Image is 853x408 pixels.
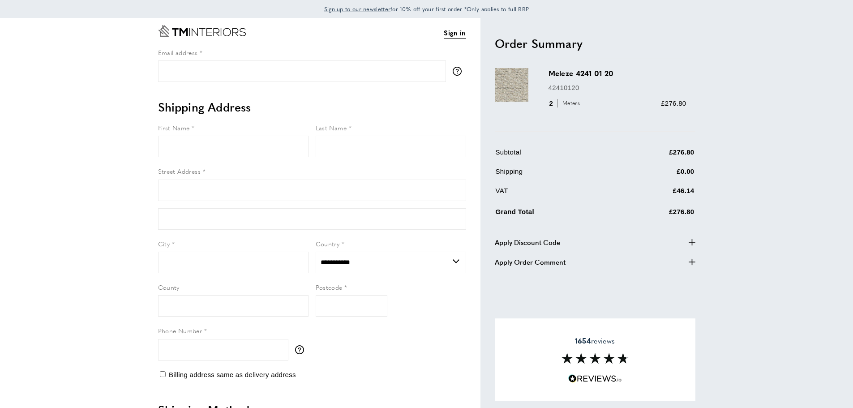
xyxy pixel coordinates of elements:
a: Sign up to our newsletter [324,4,391,13]
strong: 1654 [575,335,591,346]
td: £46.14 [616,185,694,203]
span: County [158,283,180,292]
td: Shipping [496,166,616,184]
span: Country [316,239,340,248]
span: for 10% off your first order *Only applies to full RRP [324,5,529,13]
h3: Meleze 4241 01 20 [549,68,686,78]
a: Go to Home page [158,25,246,37]
span: Street Address [158,167,201,176]
td: £276.80 [616,147,694,164]
span: £276.80 [661,99,686,107]
h2: Shipping Address [158,99,466,115]
a: Sign in [444,27,466,39]
button: More information [295,345,309,354]
span: Meters [557,99,582,107]
td: £276.80 [616,205,694,224]
img: Reviews section [562,353,629,364]
p: 42410120 [549,82,686,93]
td: £0.00 [616,166,694,184]
td: Grand Total [496,205,616,224]
span: Apply Discount Code [495,237,560,248]
span: Email address [158,48,198,57]
input: Billing address same as delivery address [160,371,166,377]
td: VAT [496,185,616,203]
h2: Order Summary [495,35,695,52]
span: First Name [158,123,190,132]
span: Apply Order Comment [495,257,566,267]
img: Reviews.io 5 stars [568,374,622,383]
td: Subtotal [496,147,616,164]
span: Billing address same as delivery address [169,371,296,378]
img: Meleze 4241 01 20 [495,68,528,102]
span: Phone Number [158,326,202,335]
span: Postcode [316,283,343,292]
div: 2 [549,98,583,109]
span: Sign up to our newsletter [324,5,391,13]
button: More information [453,67,466,76]
span: Last Name [316,123,347,132]
span: reviews [575,336,615,345]
span: City [158,239,170,248]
